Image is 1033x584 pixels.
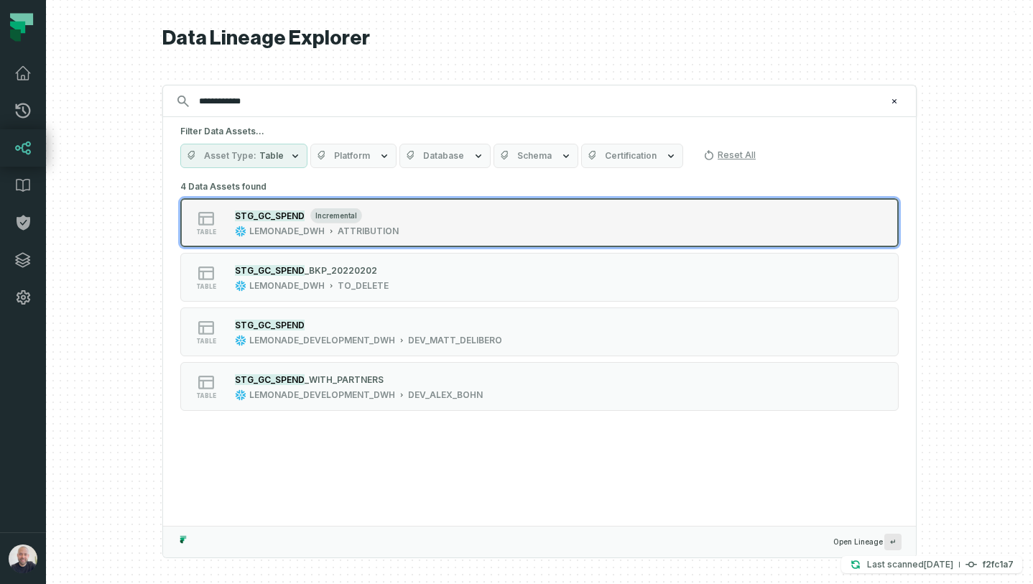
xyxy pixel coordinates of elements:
span: table [196,283,216,290]
h1: Data Lineage Explorer [162,26,917,51]
span: Database [423,150,464,162]
div: LEMONADE_DEVELOPMENT_DWH [249,335,395,346]
div: DEV_ALEX_BOHN [408,389,483,401]
mark: STG_GC_SPEND [235,320,305,330]
span: table [196,228,216,236]
div: LEMONADE_DWH [249,226,325,237]
div: DEV_MATT_DELIBERO [408,335,502,346]
button: Asset TypeTable [180,144,307,168]
span: table [196,338,216,345]
img: avatar of Daniel Ochoa Bimblich [9,544,37,573]
div: LEMONADE_DEVELOPMENT_DWH [249,389,395,401]
p: Last scanned [867,557,953,572]
div: ATTRIBUTION [338,226,399,237]
span: Schema [517,150,552,162]
mark: STG_GC_SPEND [235,210,305,221]
button: Reset All [698,144,761,167]
span: Certification [605,150,657,162]
div: Suggestions [163,177,916,526]
button: tableincrementalLEMONADE_DWHATTRIBUTION [180,198,899,247]
button: Schema [494,144,578,168]
span: Table [259,150,284,162]
span: _BKP_20220202 [305,265,377,276]
span: Open Lineage [833,534,902,550]
mark: STG_GC_SPEND [235,265,305,276]
button: Clear search query [887,94,902,108]
span: table [196,392,216,399]
button: Certification [581,144,683,168]
span: _WITH_PARTNERS [305,374,384,385]
span: Press ↵ to add a new Data Asset to the graph [884,534,902,550]
span: incremental [310,208,362,223]
h5: Filter Data Assets... [180,126,899,137]
button: tableLEMONADE_DWHTO_DELETE [180,253,899,302]
div: TO_DELETE [338,280,389,292]
button: tableLEMONADE_DEVELOPMENT_DWHDEV_ALEX_BOHN [180,362,899,411]
div: 4 Data Assets found [180,177,899,430]
button: Last scanned[DATE] 2:35:38 PMf2fc1a7 [841,556,1022,573]
button: Database [399,144,491,168]
div: LEMONADE_DWH [249,280,325,292]
mark: STG_GC_SPEND [235,374,305,385]
button: tableLEMONADE_DEVELOPMENT_DWHDEV_MATT_DELIBERO [180,307,899,356]
button: Platform [310,144,397,168]
relative-time: Oct 7, 2025, 2:35 PM GMT+3 [924,559,953,570]
span: Asset Type [204,150,256,162]
h4: f2fc1a7 [983,560,1014,569]
span: Platform [334,150,370,162]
